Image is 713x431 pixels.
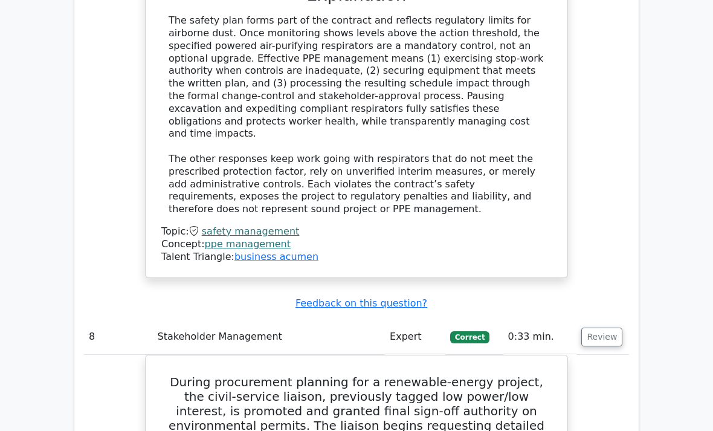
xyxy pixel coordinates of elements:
div: Concept: [161,238,552,251]
div: The safety plan forms part of the contract and reflects regulatory limits for airborne dust. Once... [169,15,544,216]
a: Feedback on this question? [295,297,427,309]
div: Talent Triangle: [161,225,552,263]
td: Expert [385,320,445,354]
button: Review [581,328,622,346]
span: Correct [450,331,489,343]
a: ppe management [205,238,291,250]
a: safety management [202,225,300,237]
td: 8 [84,320,153,354]
div: Topic: [161,225,552,238]
td: 0:33 min. [503,320,577,354]
a: business acumen [234,251,318,262]
td: Stakeholder Management [153,320,385,354]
